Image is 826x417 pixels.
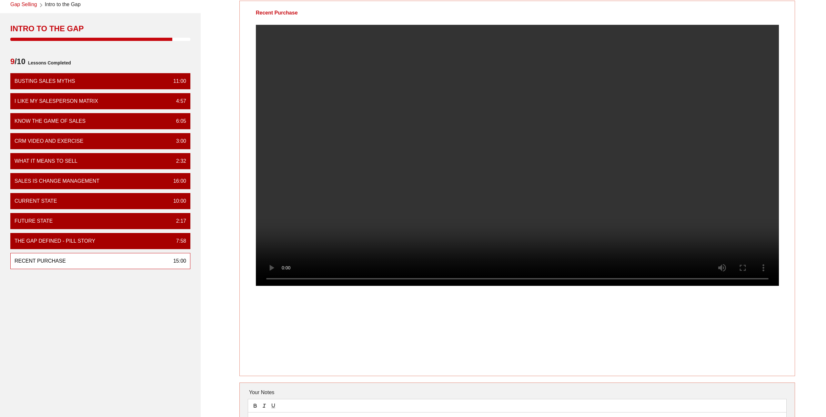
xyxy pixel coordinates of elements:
div: Current State [15,197,57,205]
div: Recent Purchase [15,257,66,265]
div: 16:00 [168,177,186,185]
div: 15:00 [168,257,186,265]
div: 10:00 [168,197,186,205]
div: 2:17 [171,217,186,225]
div: The Gap Defined - Pill Story [15,237,95,245]
div: Know the Game of Sales [15,117,86,125]
span: Intro to the Gap [45,1,81,9]
span: 9 [10,57,15,66]
div: What it means to sell [15,157,77,165]
div: I Like My Salesperson Matrix [15,97,98,105]
div: 7:58 [171,237,186,245]
a: Gap Selling [10,1,37,9]
div: Future State [15,217,53,225]
span: /10 [10,56,25,69]
div: CRM VIDEO and EXERCISE [15,137,83,145]
div: 6:05 [171,117,186,125]
div: Sales is Change Management [15,177,99,185]
div: Your Notes [248,386,787,399]
div: Intro to the Gap [10,24,190,34]
div: 2:32 [171,157,186,165]
div: 11:00 [168,77,186,85]
span: Lessons Completed [25,56,71,69]
div: Busting Sales Myths [15,77,75,85]
div: Recent Purchase [240,1,314,25]
div: 3:00 [171,137,186,145]
div: 4:57 [171,97,186,105]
